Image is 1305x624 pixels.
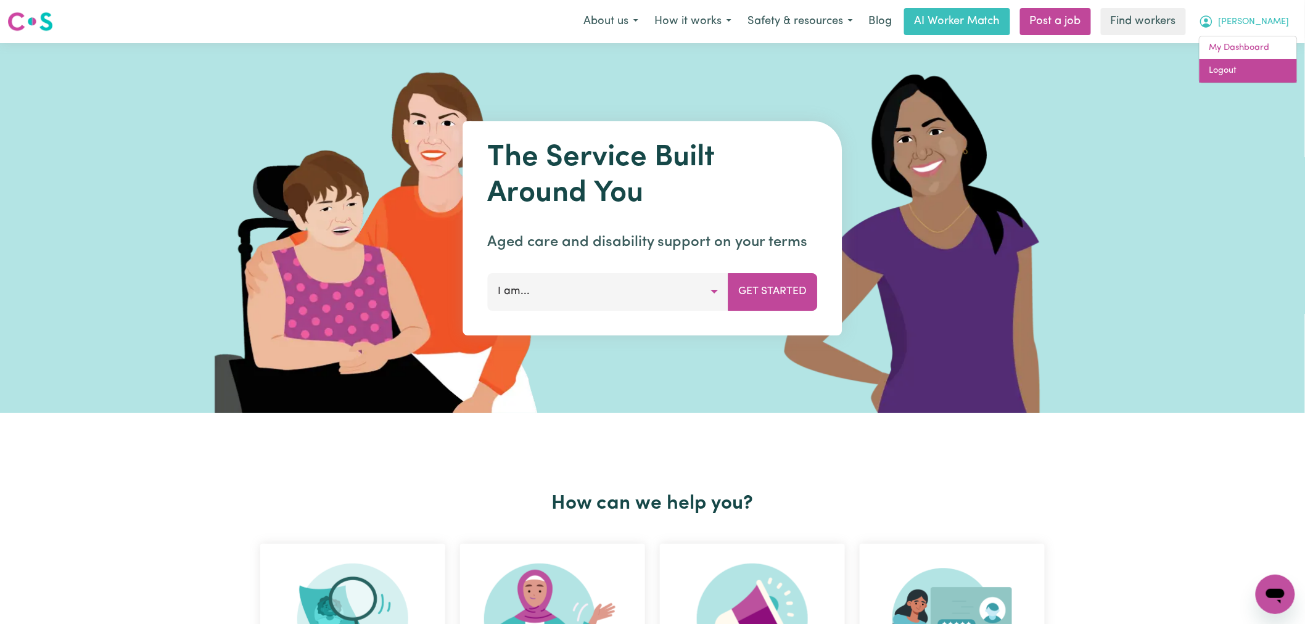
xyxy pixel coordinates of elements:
[1191,9,1298,35] button: My Account
[1256,575,1295,614] iframe: Button to launch messaging window
[1200,36,1297,60] a: My Dashboard
[646,9,739,35] button: How it works
[1200,59,1297,83] a: Logout
[7,7,53,36] a: Careseekers logo
[575,9,646,35] button: About us
[904,8,1010,35] a: AI Worker Match
[861,8,899,35] a: Blog
[488,231,818,253] p: Aged care and disability support on your terms
[1020,8,1091,35] a: Post a job
[739,9,861,35] button: Safety & resources
[488,141,818,211] h1: The Service Built Around You
[253,492,1052,515] h2: How can we help you?
[7,10,53,33] img: Careseekers logo
[1101,8,1186,35] a: Find workers
[1199,36,1298,83] div: My Account
[728,273,818,310] button: Get Started
[1219,15,1290,29] span: [PERSON_NAME]
[488,273,729,310] button: I am...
